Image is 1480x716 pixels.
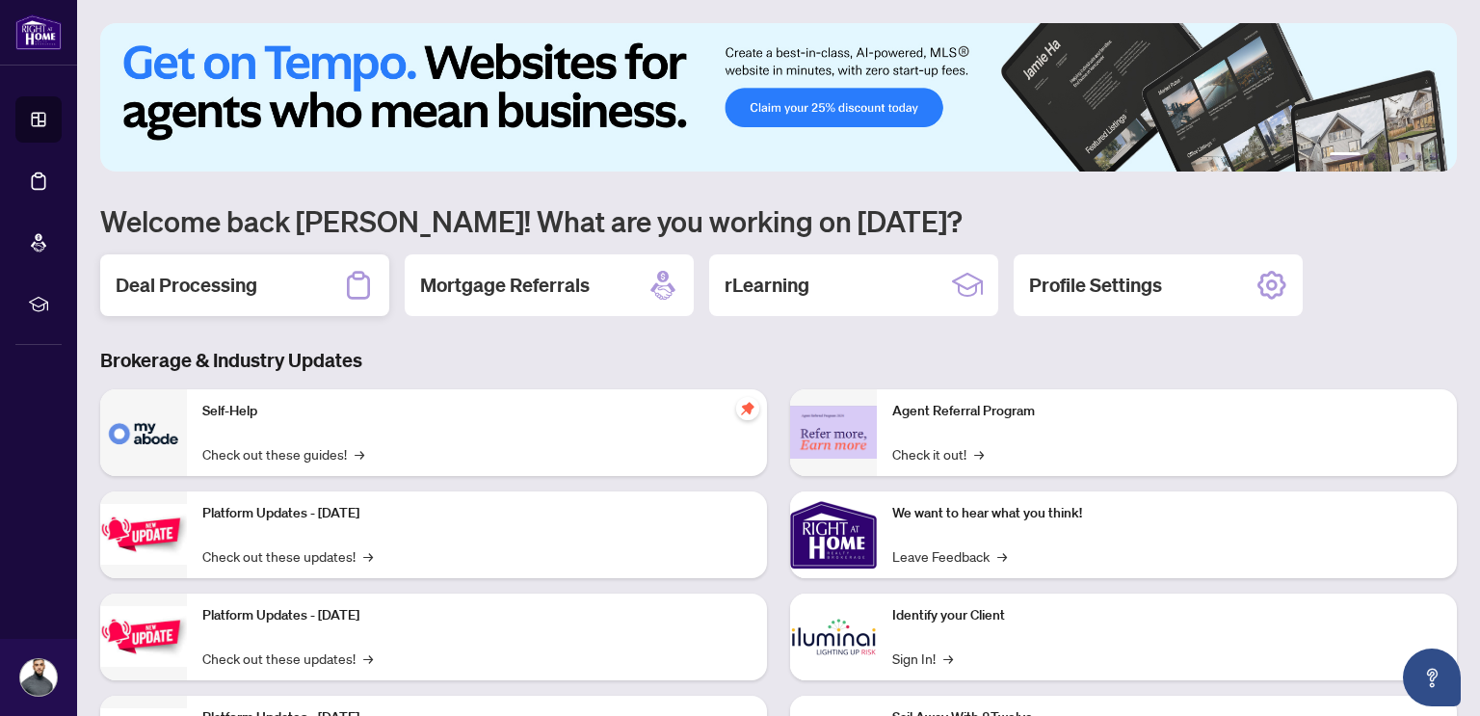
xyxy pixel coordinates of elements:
[1430,152,1438,160] button: 6
[100,504,187,565] img: Platform Updates - July 21, 2025
[1384,152,1391,160] button: 3
[892,545,1007,567] a: Leave Feedback→
[1399,152,1407,160] button: 4
[943,648,953,669] span: →
[100,606,187,667] img: Platform Updates - July 8, 2025
[202,443,364,464] a: Check out these guides!→
[725,272,809,299] h2: rLearning
[1414,152,1422,160] button: 5
[202,648,373,669] a: Check out these updates!→
[736,397,759,420] span: pushpin
[1029,272,1162,299] h2: Profile Settings
[116,272,257,299] h2: Deal Processing
[974,443,984,464] span: →
[892,443,984,464] a: Check it out!→
[1403,649,1461,706] button: Open asap
[355,443,364,464] span: →
[100,389,187,476] img: Self-Help
[20,659,57,696] img: Profile Icon
[420,272,590,299] h2: Mortgage Referrals
[202,401,752,422] p: Self-Help
[790,594,877,680] img: Identify your Client
[202,503,752,524] p: Platform Updates - [DATE]
[892,503,1441,524] p: We want to hear what you think!
[892,648,953,669] a: Sign In!→
[100,23,1457,172] img: Slide 0
[790,406,877,459] img: Agent Referral Program
[202,605,752,626] p: Platform Updates - [DATE]
[363,648,373,669] span: →
[1330,152,1361,160] button: 1
[1368,152,1376,160] button: 2
[100,347,1457,374] h3: Brokerage & Industry Updates
[997,545,1007,567] span: →
[15,14,62,50] img: logo
[892,605,1441,626] p: Identify your Client
[202,545,373,567] a: Check out these updates!→
[100,202,1457,239] h1: Welcome back [PERSON_NAME]! What are you working on [DATE]?
[363,545,373,567] span: →
[892,401,1441,422] p: Agent Referral Program
[790,491,877,578] img: We want to hear what you think!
